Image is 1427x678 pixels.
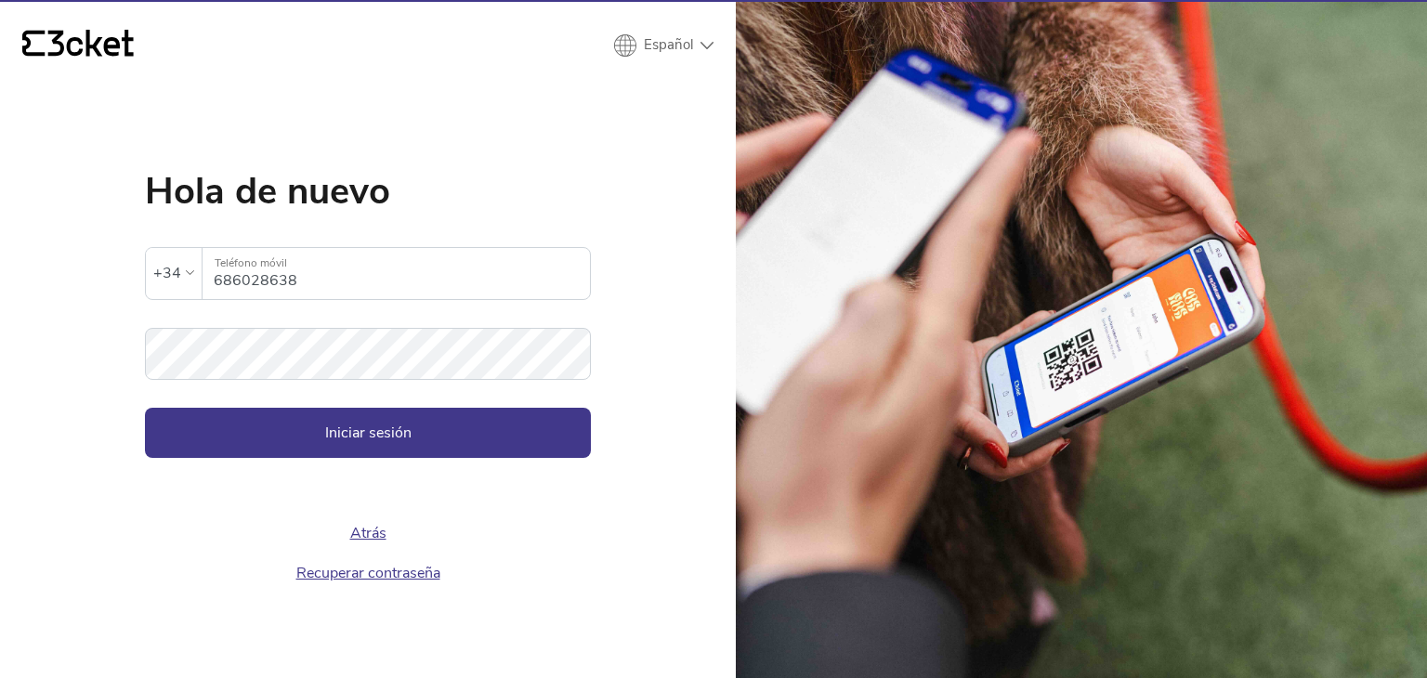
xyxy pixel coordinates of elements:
button: Iniciar sesión [145,408,591,458]
a: Atrás [350,523,386,543]
label: Contraseña [145,328,591,359]
a: Recuperar contraseña [296,563,440,583]
h1: Hola de nuevo [145,173,591,210]
input: Teléfono móvil [214,248,590,299]
g: {' '} [22,31,45,57]
label: Teléfono móvil [203,248,590,279]
div: +34 [153,259,181,287]
a: {' '} [22,30,134,61]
